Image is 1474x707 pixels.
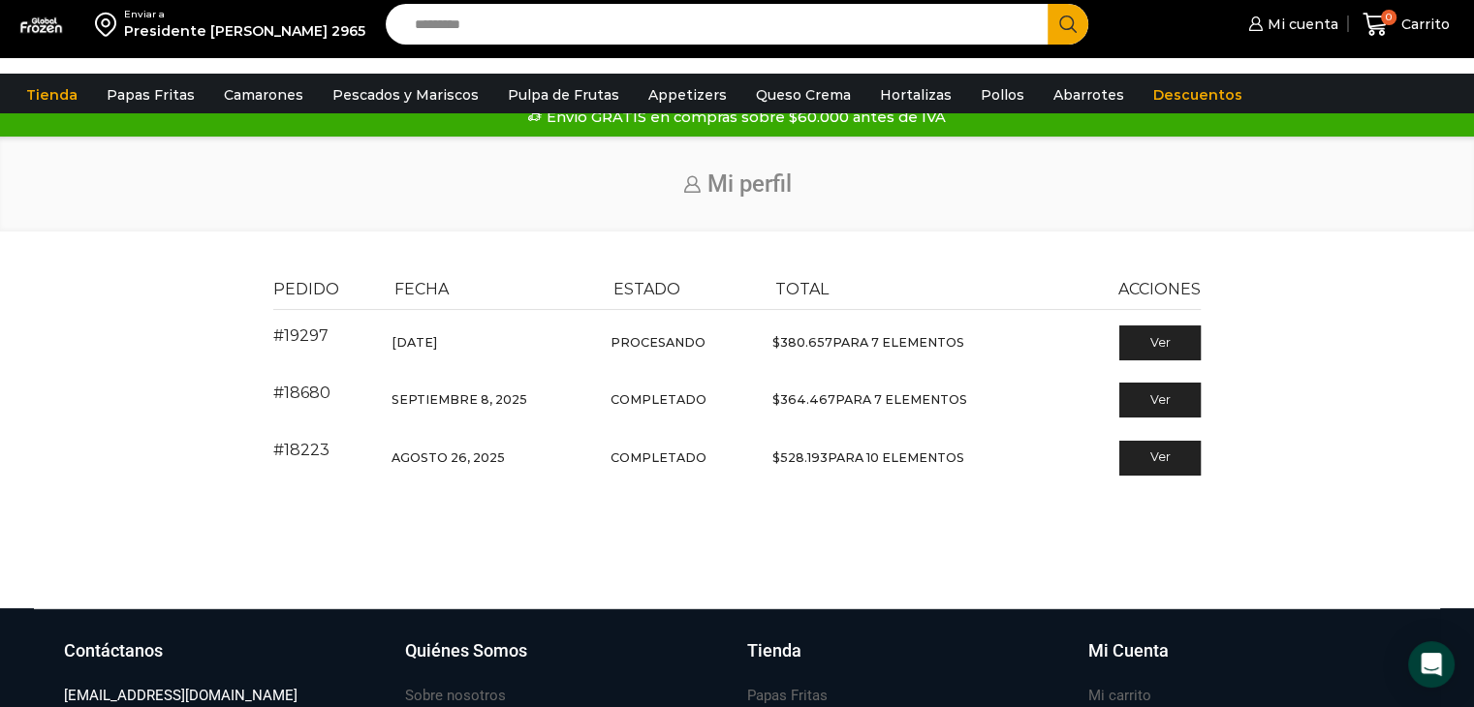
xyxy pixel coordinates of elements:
[870,77,961,113] a: Hortalizas
[707,170,792,198] span: Mi perfil
[273,326,329,345] a: Ver número del pedido 19297
[747,686,828,706] h3: Papas Fritas
[124,21,365,41] div: Presidente [PERSON_NAME] 2965
[1396,15,1450,34] span: Carrito
[772,450,828,465] span: 528.193
[602,310,764,372] td: Procesando
[1118,280,1201,298] span: Acciones
[405,638,527,663] h3: Quiénes Somos
[124,8,365,21] div: Enviar a
[498,77,629,113] a: Pulpa de Frutas
[1119,441,1202,476] a: Ver
[214,77,313,113] a: Camarones
[1358,2,1455,47] a: 0 Carrito
[772,392,780,407] span: $
[273,280,339,298] span: Pedido
[764,310,1067,372] td: para 7 elementos
[16,77,87,113] a: Tienda
[747,638,1070,683] a: Tienda
[772,450,780,465] span: $
[772,335,780,350] span: $
[97,77,204,113] a: Papas Fritas
[1144,77,1252,113] a: Descuentos
[64,638,387,683] a: Contáctanos
[612,280,679,298] span: Estado
[392,450,505,465] time: Agosto 26, 2025
[392,392,527,407] time: Septiembre 8, 2025
[273,441,329,459] a: Ver número del pedido 18223
[747,638,801,663] h3: Tienda
[405,686,506,706] h3: Sobre nosotros
[1263,15,1338,34] span: Mi cuenta
[1088,686,1151,706] h3: Mi carrito
[746,77,861,113] a: Queso Crema
[64,686,298,706] h3: [EMAIL_ADDRESS][DOMAIN_NAME]
[392,335,437,350] time: [DATE]
[323,77,488,113] a: Pescados y Mariscos
[1048,4,1088,45] button: Search button
[775,280,829,298] span: Total
[1243,5,1338,44] a: Mi cuenta
[602,372,764,429] td: Completado
[405,638,728,683] a: Quiénes Somos
[95,8,124,41] img: address-field-icon.svg
[772,392,835,407] span: 364.467
[394,280,449,298] span: Fecha
[971,77,1034,113] a: Pollos
[764,372,1067,429] td: para 7 elementos
[1408,641,1455,688] div: Open Intercom Messenger
[1381,10,1396,25] span: 0
[602,429,764,486] td: Completado
[639,77,737,113] a: Appetizers
[273,384,330,402] a: Ver número del pedido 18680
[764,429,1067,486] td: para 10 elementos
[1088,638,1169,663] h3: Mi Cuenta
[772,335,832,350] span: 380.657
[1119,383,1202,417] a: Ver
[64,638,163,663] h3: Contáctanos
[1088,638,1411,683] a: Mi Cuenta
[1119,325,1202,360] a: Ver
[1044,77,1134,113] a: Abarrotes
